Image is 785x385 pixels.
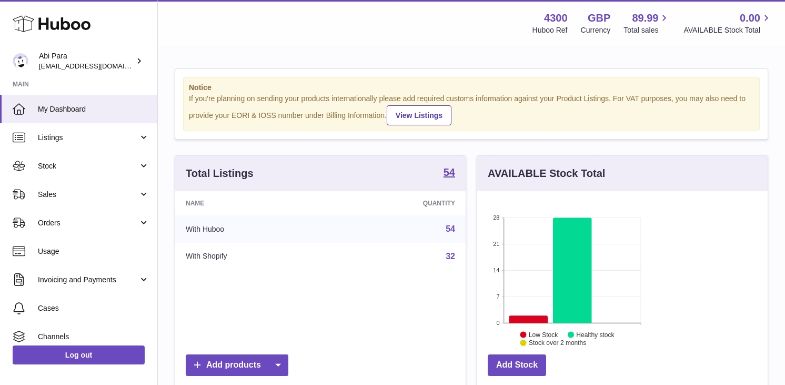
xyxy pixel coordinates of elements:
text: Stock over 2 months [529,339,586,347]
span: Invoicing and Payments [38,275,138,285]
td: With Shopify [175,243,332,270]
span: Cases [38,303,149,313]
a: 54 [446,224,455,233]
text: 0 [496,320,499,326]
a: 32 [446,252,455,261]
a: Log out [13,345,145,364]
text: 21 [493,241,499,247]
th: Quantity [332,191,466,215]
div: If you're planning on sending your products internationally please add required customs informati... [189,94,754,125]
span: Usage [38,246,149,256]
span: Orders [38,218,138,228]
span: My Dashboard [38,104,149,114]
strong: 54 [444,167,455,177]
strong: 4300 [544,11,568,25]
span: Sales [38,190,138,200]
span: Listings [38,133,138,143]
span: Stock [38,161,138,171]
td: With Huboo [175,215,332,243]
div: Huboo Ref [532,25,568,35]
a: View Listings [387,105,451,125]
span: AVAILABLE Stock Total [683,25,772,35]
strong: Notice [189,83,754,93]
a: 54 [444,167,455,180]
span: 89.99 [632,11,658,25]
text: Low Stock [529,331,558,338]
span: [EMAIL_ADDRESS][DOMAIN_NAME] [39,62,155,70]
div: Currency [581,25,611,35]
h3: AVAILABLE Stock Total [488,166,605,181]
span: Total sales [623,25,670,35]
text: 28 [493,214,499,221]
text: Healthy stock [576,331,615,338]
span: 0.00 [740,11,760,25]
a: 0.00 AVAILABLE Stock Total [683,11,772,35]
strong: GBP [588,11,610,25]
a: 89.99 Total sales [623,11,670,35]
h3: Total Listings [186,166,254,181]
a: Add Stock [488,354,546,376]
div: Abi Para [39,51,134,71]
text: 14 [493,267,499,273]
span: Channels [38,332,149,342]
th: Name [175,191,332,215]
img: Abi@mifo.co.uk [13,53,28,69]
text: 7 [496,293,499,300]
a: Add products [186,354,288,376]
